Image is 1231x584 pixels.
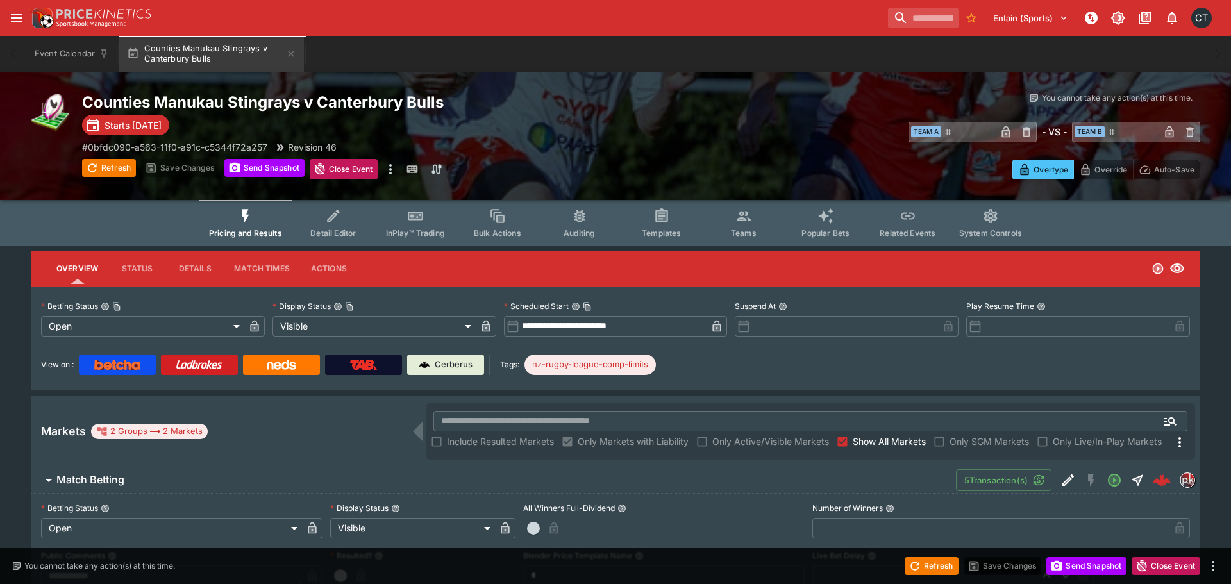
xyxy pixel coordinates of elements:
[82,140,267,154] p: Copy To Clipboard
[41,424,86,438] h5: Markets
[383,159,398,179] button: more
[853,435,926,448] span: Show All Markets
[1107,6,1130,29] button: Toggle light/dark mode
[41,503,98,513] p: Betting Status
[1132,557,1200,575] button: Close Event
[1159,410,1182,433] button: Open
[959,228,1022,238] span: System Controls
[330,503,389,513] p: Display Status
[1133,160,1200,179] button: Auto-Save
[435,358,473,371] p: Cerberus
[571,302,580,311] button: Scheduled StartCopy To Clipboard
[310,228,356,238] span: Detail Editor
[1153,471,1171,489] div: bf3ee5fa-6dd8-4ac1-9f35-dee4577994e2
[583,302,592,311] button: Copy To Clipboard
[1053,435,1162,448] span: Only Live/In-Play Markets
[1046,557,1126,575] button: Send Snapshot
[1080,6,1103,29] button: NOT Connected to PK
[888,8,959,28] input: search
[911,126,941,137] span: Team A
[1037,302,1046,311] button: Play Resume Time
[1094,163,1127,176] p: Override
[1180,473,1194,487] img: pricekinetics
[28,5,54,31] img: PriceKinetics Logo
[419,360,430,370] img: Cerberus
[82,92,641,112] h2: Copy To Clipboard
[474,228,521,238] span: Bulk Actions
[41,355,74,375] label: View on :
[386,228,445,238] span: InPlay™ Trading
[961,8,982,28] button: No Bookmarks
[1187,4,1216,32] button: Cameron Tarver
[447,435,554,448] span: Include Resulted Markets
[94,360,140,370] img: Betcha
[523,503,615,513] p: All Winners Full-Dividend
[1012,160,1200,179] div: Start From
[731,228,757,238] span: Teams
[712,435,829,448] span: Only Active/Visible Markets
[1103,469,1126,492] button: Open
[778,302,787,311] button: Suspend At
[1149,467,1175,493] a: bf3ee5fa-6dd8-4ac1-9f35-dee4577994e2
[105,119,162,132] p: Starts [DATE]
[209,228,282,238] span: Pricing and Results
[300,253,358,284] button: Actions
[1151,262,1164,275] svg: Open
[272,316,476,337] div: Visible
[500,355,519,375] label: Tags:
[1075,126,1105,137] span: Team B
[31,92,72,133] img: rugby_league.png
[905,557,959,575] button: Refresh
[642,228,681,238] span: Templates
[96,424,203,439] div: 2 Groups 2 Markets
[199,200,1032,246] div: Event type filters
[950,435,1029,448] span: Only SGM Markets
[735,301,776,312] p: Suspend At
[119,36,304,72] button: Counties Manukau Stingrays v Canterbury Bulls
[1180,472,1195,488] div: pricekinetics
[880,228,935,238] span: Related Events
[166,253,224,284] button: Details
[391,504,400,513] button: Display Status
[82,159,136,177] button: Refresh
[41,301,98,312] p: Betting Status
[56,9,151,19] img: PriceKinetics
[524,358,656,371] span: nz-rugby-league-comp-limits
[1034,163,1068,176] p: Overtype
[56,21,126,27] img: Sportsbook Management
[1080,469,1103,492] button: SGM Disabled
[108,253,166,284] button: Status
[1012,160,1074,179] button: Overtype
[31,467,956,493] button: Match Betting
[1154,163,1194,176] p: Auto-Save
[46,253,108,284] button: Overview
[176,360,222,370] img: Ladbrokes
[407,355,484,375] a: Cerberus
[1057,469,1080,492] button: Edit Detail
[524,355,656,375] div: Betting Target: cerberus
[504,301,569,312] p: Scheduled Start
[101,504,110,513] button: Betting Status
[345,302,354,311] button: Copy To Clipboard
[1042,125,1067,138] h6: - VS -
[564,228,595,238] span: Auditing
[288,140,337,154] p: Revision 46
[267,360,296,370] img: Neds
[812,503,883,513] p: Number of Winners
[1172,435,1187,450] svg: More
[272,301,331,312] p: Display Status
[885,504,894,513] button: Number of Winners
[801,228,850,238] span: Popular Bets
[56,473,124,487] h6: Match Betting
[1134,6,1157,29] button: Documentation
[966,301,1034,312] p: Play Resume Time
[24,560,175,572] p: You cannot take any action(s) at this time.
[27,36,117,72] button: Event Calendar
[1042,92,1193,104] p: You cannot take any action(s) at this time.
[224,253,300,284] button: Match Times
[333,302,342,311] button: Display StatusCopy To Clipboard
[956,469,1051,491] button: 5Transaction(s)
[1153,471,1171,489] img: logo-cerberus--red.svg
[1205,558,1221,574] button: more
[1160,6,1184,29] button: Notifications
